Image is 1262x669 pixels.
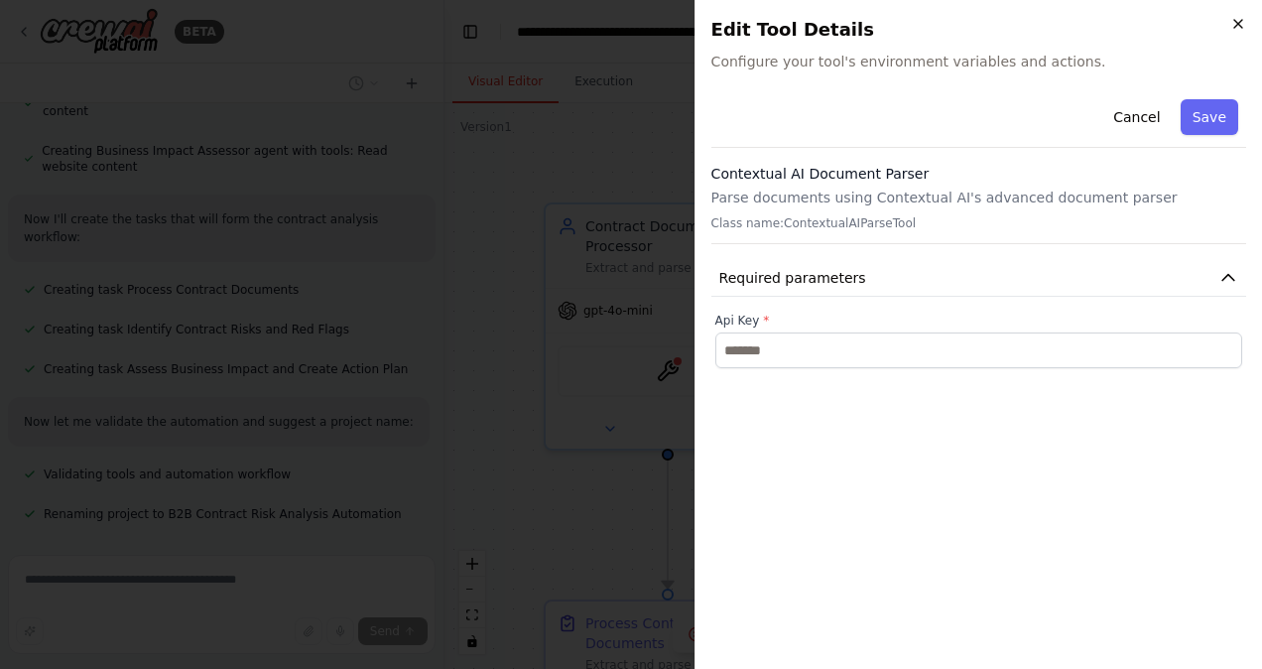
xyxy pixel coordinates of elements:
button: Cancel [1101,99,1172,135]
h3: Contextual AI Document Parser [711,164,1246,184]
label: Api Key [715,313,1242,329]
span: Configure your tool's environment variables and actions. [711,52,1246,71]
button: Required parameters [711,260,1246,297]
span: Required parameters [719,268,866,288]
h2: Edit Tool Details [711,16,1246,44]
p: Parse documents using Contextual AI's advanced document parser [711,188,1246,207]
button: Save [1181,99,1238,135]
p: Class name: ContextualAIParseTool [711,215,1246,231]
